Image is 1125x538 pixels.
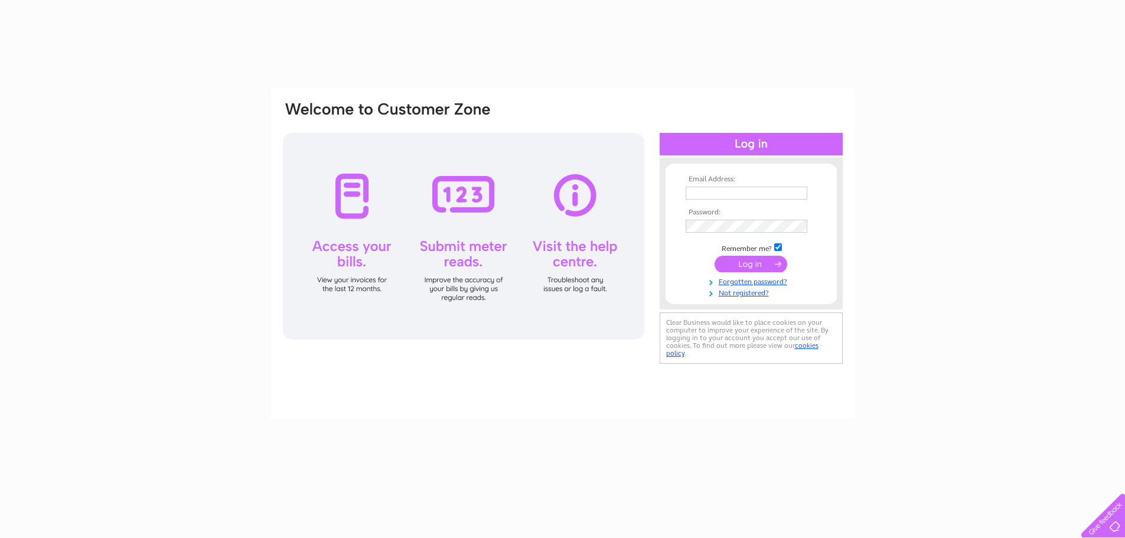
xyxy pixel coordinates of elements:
a: cookies policy [666,341,819,357]
input: Submit [715,256,787,272]
div: Clear Business would like to place cookies on your computer to improve your experience of the sit... [660,312,843,364]
th: Email Address: [683,175,820,184]
a: Forgotten password? [686,275,820,286]
td: Remember me? [683,242,820,253]
a: Not registered? [686,286,820,298]
th: Password: [683,208,820,217]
